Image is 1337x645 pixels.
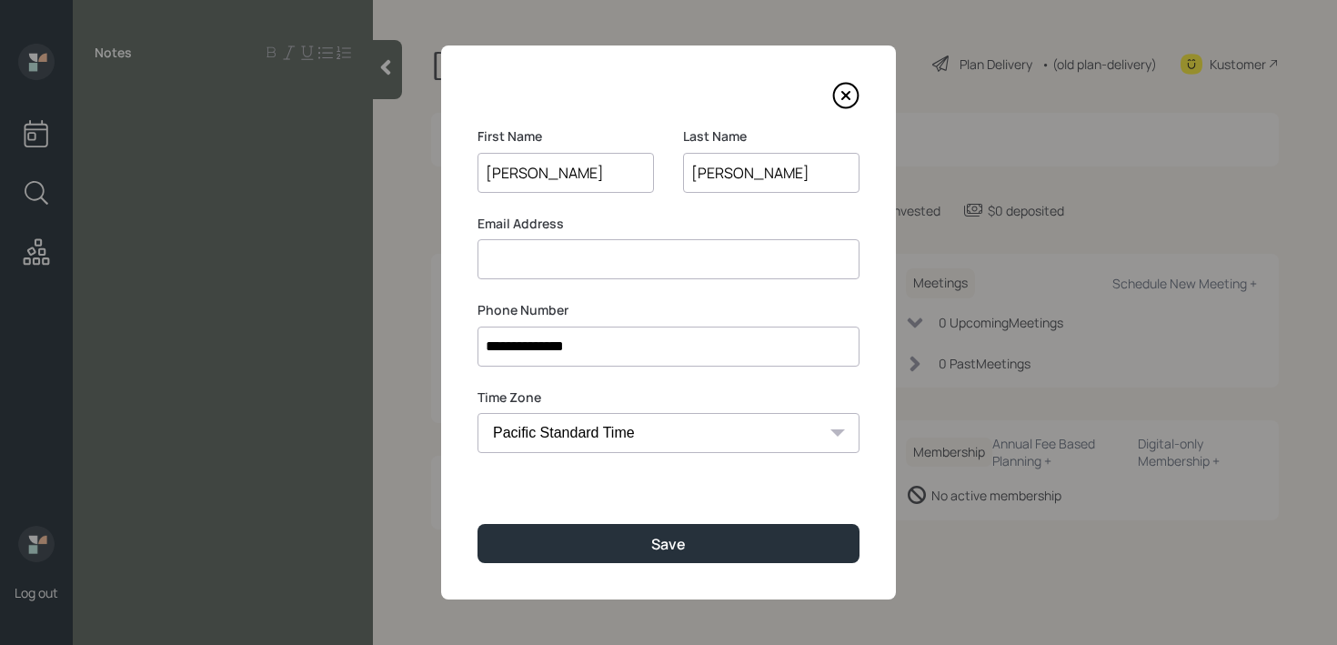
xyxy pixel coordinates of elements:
[651,534,686,554] div: Save
[477,215,859,233] label: Email Address
[477,524,859,563] button: Save
[477,388,859,407] label: Time Zone
[477,127,654,146] label: First Name
[683,127,859,146] label: Last Name
[477,301,859,319] label: Phone Number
